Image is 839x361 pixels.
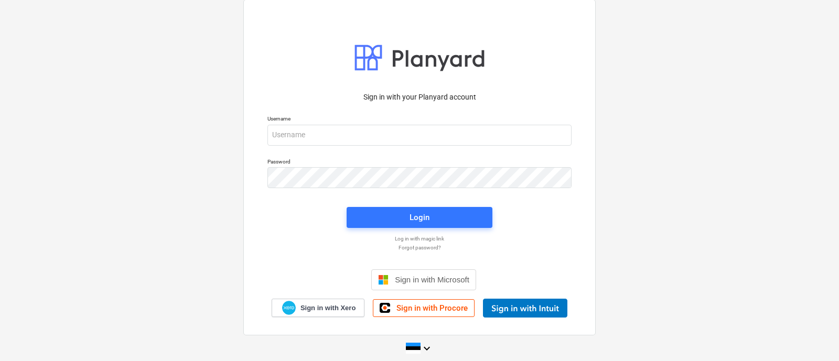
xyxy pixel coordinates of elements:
[262,235,577,242] a: Log in with magic link
[272,299,365,317] a: Sign in with Xero
[410,211,429,224] div: Login
[395,275,469,284] span: Sign in with Microsoft
[262,244,577,251] a: Forgot password?
[282,301,296,315] img: Xero logo
[267,115,572,124] p: Username
[267,92,572,103] p: Sign in with your Planyard account
[267,125,572,146] input: Username
[421,342,433,355] i: keyboard_arrow_down
[300,303,356,313] span: Sign in with Xero
[396,303,468,313] span: Sign in with Procore
[378,275,389,285] img: Microsoft logo
[373,299,475,317] a: Sign in with Procore
[267,158,572,167] p: Password
[347,207,492,228] button: Login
